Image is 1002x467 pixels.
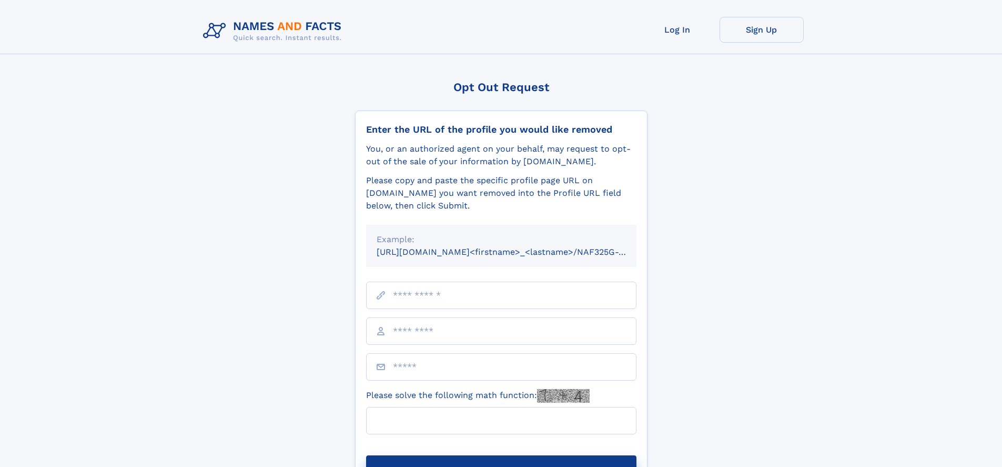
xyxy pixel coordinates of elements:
[377,247,656,257] small: [URL][DOMAIN_NAME]<firstname>_<lastname>/NAF325G-xxxxxxxx
[720,17,804,43] a: Sign Up
[366,143,636,168] div: You, or an authorized agent on your behalf, may request to opt-out of the sale of your informatio...
[366,124,636,135] div: Enter the URL of the profile you would like removed
[355,81,647,94] div: Opt Out Request
[635,17,720,43] a: Log In
[377,233,626,246] div: Example:
[199,17,350,45] img: Logo Names and Facts
[366,389,590,403] label: Please solve the following math function:
[366,174,636,212] div: Please copy and paste the specific profile page URL on [DOMAIN_NAME] you want removed into the Pr...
